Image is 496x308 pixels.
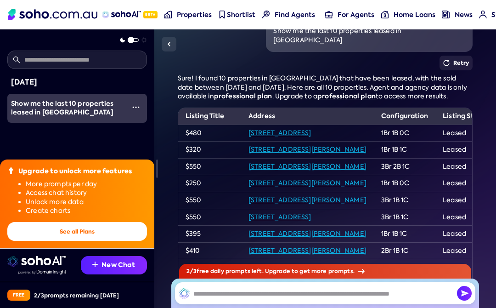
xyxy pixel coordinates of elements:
td: Leased [435,158,492,175]
button: New Chat [81,256,147,274]
img: Find agents icon [262,11,270,18]
li: Unlock more data [26,198,147,207]
td: $320 [178,142,241,159]
span: Find Agents [275,10,315,19]
img: for-agents-nav icon [479,11,487,18]
td: Leased [435,142,492,159]
td: Leased [435,209,492,226]
button: Retry [440,56,473,70]
span: Shortlist [227,10,255,19]
a: [STREET_ADDRESS][PERSON_NAME] [248,162,366,171]
img: for-agents-nav icon [325,11,333,18]
a: [STREET_ADDRESS] [248,129,311,137]
img: Retry icon [443,60,450,66]
li: More prompts per day [26,180,147,189]
img: Soho Logo [8,9,97,20]
li: Create charts [26,206,147,216]
td: 1Br 1B 1C [374,226,435,243]
td: $550 [178,209,241,226]
td: 1Br 1B 0C [374,175,435,192]
td: $560 [178,259,241,276]
td: 3Br 2B 1C [374,158,435,175]
td: $410 [178,242,241,259]
a: [STREET_ADDRESS][PERSON_NAME] [248,179,366,187]
td: 3Br 1B 1C [374,259,435,276]
th: Address [241,108,374,125]
img: Data provided by Domain Insight [18,270,66,274]
td: Leased [435,125,492,142]
a: [STREET_ADDRESS] [248,263,311,271]
img: news-nav icon [442,11,450,18]
td: Leased [435,226,492,243]
div: Show me the last 10 properties leased in [GEOGRAPHIC_DATA] [273,27,465,45]
div: Upgrade to unlock more features [18,167,132,176]
img: SohoAI logo black [179,288,190,299]
th: Listing State [435,108,492,125]
div: 2 / 3 prompts remaining [DATE] [34,291,119,299]
td: Leased [435,242,492,259]
td: $250 [178,175,241,192]
td: 2Br 1B 1C [374,242,435,259]
img: shortlist-nav icon [218,11,226,18]
span: Home Loans [394,10,435,19]
img: sohoAI logo [102,11,141,18]
span: to access more results. [376,92,448,100]
td: 3Br 1B 1C [374,209,435,226]
a: [STREET_ADDRESS][PERSON_NAME] [248,246,366,255]
td: 1Br 1B 1C [374,142,435,159]
td: $480 [178,125,241,142]
img: sohoai logo [7,256,66,267]
th: Configuration [374,108,435,125]
a: Show me the last 10 properties leased in [GEOGRAPHIC_DATA] [7,94,125,123]
div: Free [7,290,30,301]
img: Sidebar toggle icon [163,39,175,50]
td: $395 [178,226,241,243]
button: Send [457,286,472,301]
span: Sure! I found 10 properties in [GEOGRAPHIC_DATA] that have been leased, with the sold date betwee... [178,74,467,100]
img: Send icon [457,286,472,301]
a: professional plan [317,91,376,101]
a: [STREET_ADDRESS][PERSON_NAME] [248,196,366,204]
li: Access chat history [26,188,147,198]
a: [STREET_ADDRESS][PERSON_NAME] [248,229,366,238]
td: 3Br 1B 1C [374,192,435,209]
span: Show me the last 10 properties leased in [GEOGRAPHIC_DATA] [11,99,114,117]
td: $550 [178,158,241,175]
button: See all Plans [7,222,147,241]
span: . Upgrade to a [272,92,317,100]
td: 1Br 1B 0C [374,125,435,142]
img: Upgrade icon [7,167,15,174]
td: Leased [435,192,492,209]
img: More icon [132,103,140,111]
a: [STREET_ADDRESS][PERSON_NAME] [248,145,366,154]
img: Recommendation icon [92,262,98,267]
img: Arrow icon [358,269,365,274]
div: Show me the last 10 properties leased in Footscray [11,99,125,117]
td: Leased [435,175,492,192]
span: For Agents [338,10,374,19]
td: $550 [178,192,241,209]
a: [STREET_ADDRESS] [248,213,311,221]
span: Properties [177,10,212,19]
img: properties-nav icon [164,11,172,18]
img: for-agents-nav icon [381,11,389,18]
div: [DATE] [11,76,143,88]
td: $580 Per Week [178,276,241,293]
td: Leased [435,259,492,276]
span: News [455,10,473,19]
div: 2 / 3 free daily prompts left. Upgrade to get more prompts. [179,264,471,279]
a: professional plan [214,91,272,101]
th: Listing Title [178,108,241,125]
span: Beta [143,11,158,18]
